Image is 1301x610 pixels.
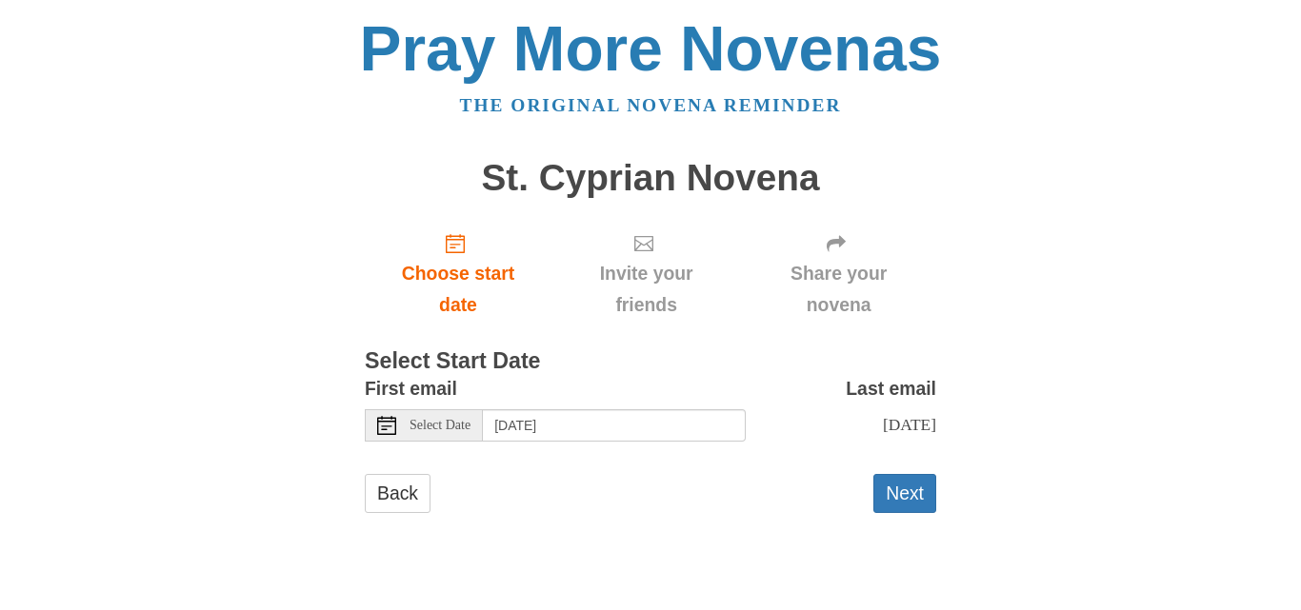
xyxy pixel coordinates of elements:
[365,474,430,513] a: Back
[570,258,722,321] span: Invite your friends
[365,217,551,330] a: Choose start date
[365,158,936,199] h1: St. Cyprian Novena
[873,474,936,513] button: Next
[846,373,936,404] label: Last email
[883,415,936,434] span: [DATE]
[384,258,532,321] span: Choose start date
[741,217,936,330] div: Click "Next" to confirm your start date first.
[760,258,917,321] span: Share your novena
[410,419,470,432] span: Select Date
[365,349,936,374] h3: Select Start Date
[551,217,741,330] div: Click "Next" to confirm your start date first.
[460,95,842,115] a: The original novena reminder
[365,373,457,404] label: First email
[360,13,942,84] a: Pray More Novenas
